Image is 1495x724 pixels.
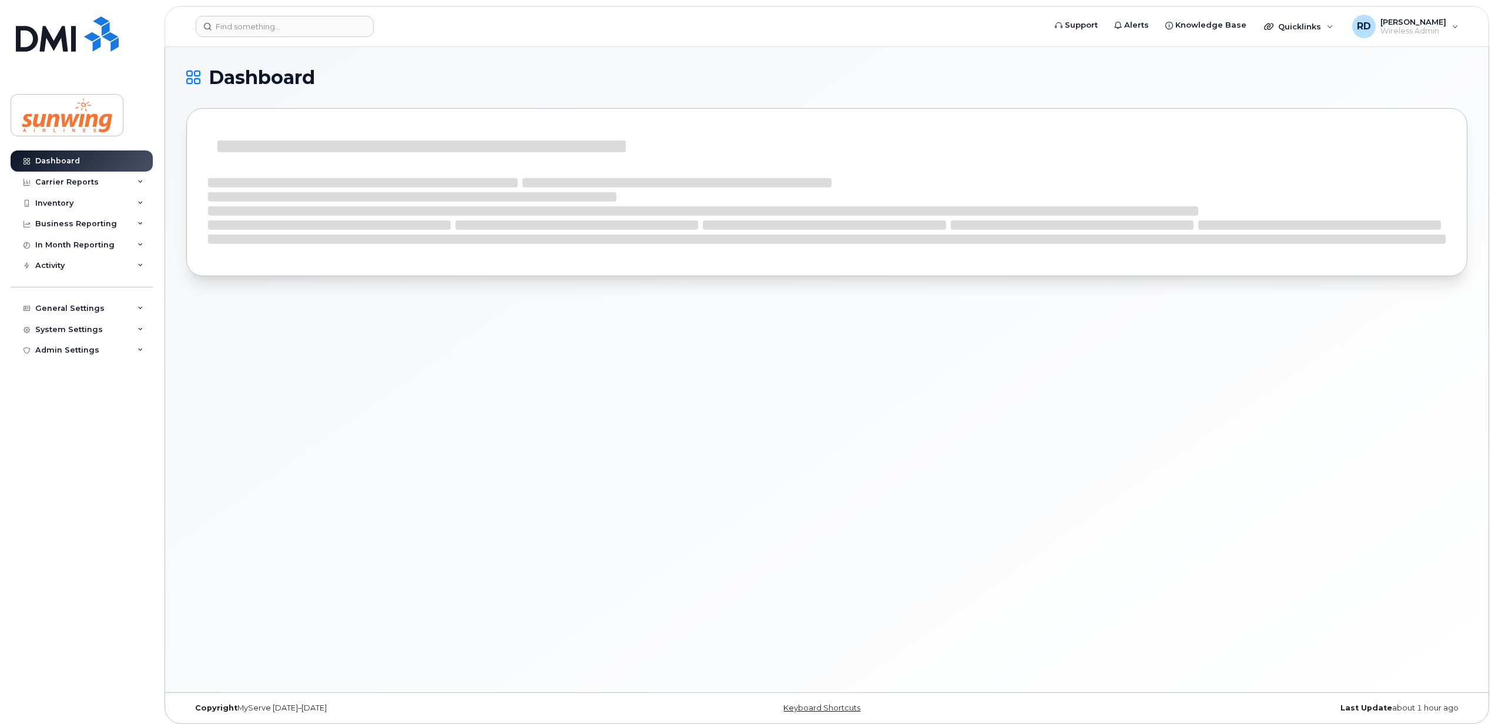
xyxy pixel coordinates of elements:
a: Keyboard Shortcuts [783,703,860,712]
strong: Last Update [1340,703,1392,712]
div: about 1 hour ago [1040,703,1467,713]
span: Dashboard [209,69,315,86]
div: MyServe [DATE]–[DATE] [186,703,614,713]
strong: Copyright [195,703,237,712]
